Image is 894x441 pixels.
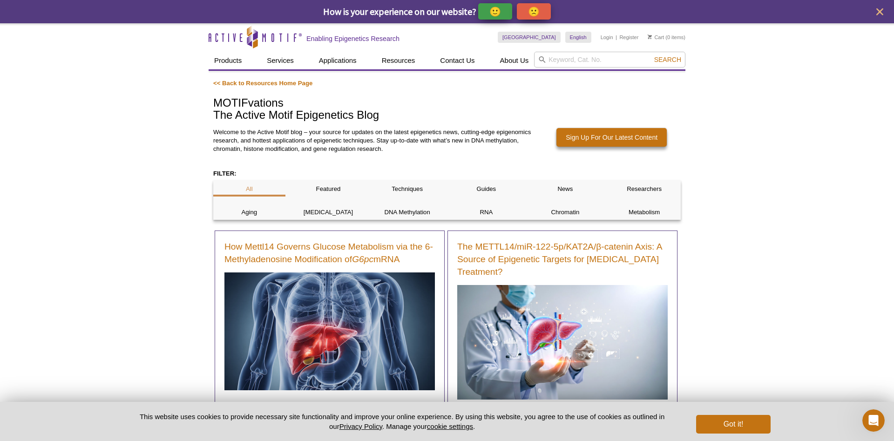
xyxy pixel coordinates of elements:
a: << Back to Resources Home Page [213,80,312,87]
a: How Mettl14 Governs Glucose Metabolism via the 6-Methyladenosine Modification ofG6pcmRNA [224,240,435,265]
p: [MEDICAL_DATA] [292,208,365,217]
span: How is your experience on our website? [323,6,476,17]
span: Search [654,56,681,63]
p: Welcome to the Active Motif blog – your source for updates on the latest epigenetics news, cuttin... [213,128,535,153]
a: Services [261,52,299,69]
a: English [565,32,591,43]
img: Doctor with liver [457,285,668,400]
a: Resources [376,52,421,69]
p: Metabolism [608,208,680,217]
a: Cart [648,34,664,41]
a: [GEOGRAPHIC_DATA] [498,32,561,43]
button: close [874,6,886,18]
h2: Enabling Epigenetics Research [306,34,400,43]
p: Featured [292,185,365,193]
p: All [213,185,285,193]
p: Chromatin [529,208,602,217]
a: Products [209,52,247,69]
p: News [529,185,602,193]
p: Researchers [608,185,680,193]
p: 🙂 [489,6,501,17]
p: DNA Methylation [371,208,443,217]
img: Human liver [224,272,435,391]
button: Got it! [696,415,771,434]
a: About Us [494,52,535,69]
p: Aging [213,208,285,217]
a: Sign Up For Our Latest Content [556,128,667,147]
p: Guides [450,185,522,193]
p: RNA [450,208,522,217]
button: cookie settings [427,422,473,430]
a: Applications [313,52,362,69]
a: Contact Us [434,52,480,69]
p: Techniques [371,185,443,193]
p: 🙁 [528,6,540,17]
a: Login [601,34,613,41]
em: G6pc [352,254,373,264]
a: Privacy Policy [339,422,382,430]
li: | [616,32,617,43]
li: (0 items) [648,32,685,43]
a: Register [619,34,638,41]
p: This website uses cookies to provide necessary site functionality and improve your online experie... [123,412,681,431]
img: Your Cart [648,34,652,39]
iframe: Intercom live chat [862,409,885,432]
strong: FILTER: [213,170,237,177]
button: Search [651,55,684,64]
a: The METTL14/miR-122-5p/KAT2A/β-catenin Axis: A Source of Epigenetic Targets for [MEDICAL_DATA] Tr... [457,240,668,278]
h1: MOTIFvations The Active Motif Epigenetics Blog [213,97,681,122]
input: Keyword, Cat. No. [534,52,685,68]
